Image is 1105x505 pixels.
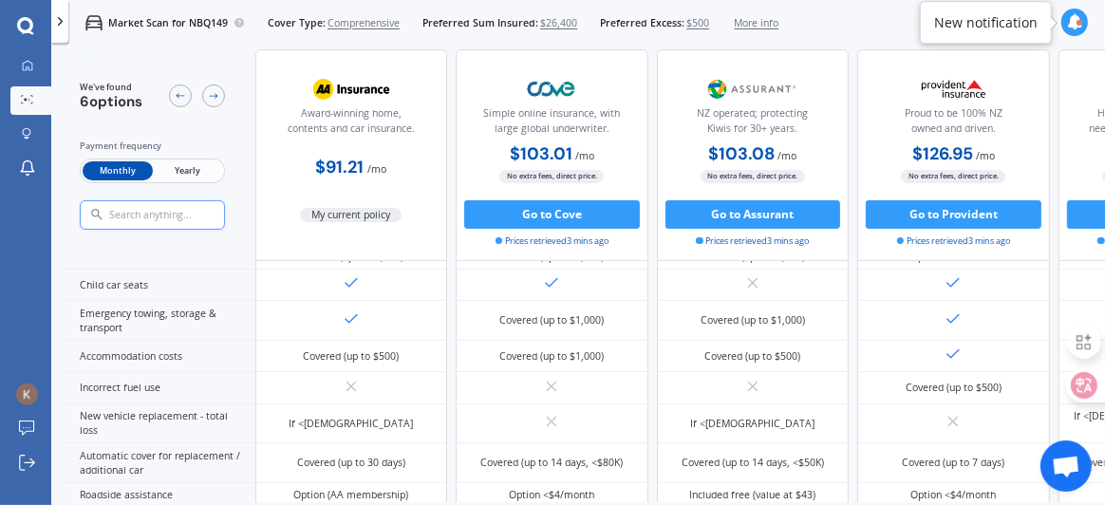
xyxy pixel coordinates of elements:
[480,456,623,470] div: Covered (up to 14 days, <$80K)
[696,234,810,248] span: Prices retrieved 3 mins ago
[63,341,255,373] div: Accommodation costs
[575,149,594,162] span: / mo
[689,488,815,502] div: Included free (value at $43)
[912,142,973,165] b: $126.95
[897,234,1011,248] span: Prices retrieved 3 mins ago
[80,81,142,94] span: We've found
[701,170,805,183] span: No extra fees, direct price.
[665,200,841,229] button: Go to Assurant
[63,443,255,483] div: Automatic cover for replacement / additional car
[902,456,1004,470] div: Covered (up to 7 days)
[499,313,604,327] div: Covered (up to $1,000)
[669,106,837,142] div: NZ operated; protecting Kiwis for 30+ years.
[600,16,684,30] span: Preferred Excess:
[901,170,1005,183] span: No extra fees, direct price.
[705,71,799,106] img: Assurant.png
[509,488,594,502] div: Option <$4/month
[303,349,399,364] div: Covered (up to $500)
[108,16,228,30] p: Market Scan for NBQ149
[510,142,572,165] b: $103.01
[268,16,326,30] span: Cover Type:
[866,200,1041,229] button: Go to Provident
[289,417,413,431] div: If <[DEMOGRAPHIC_DATA]
[63,301,255,341] div: Emergency towing, storage & transport
[108,209,253,222] input: Search anything...
[16,383,38,405] img: ACg8ocKjZGxYS3xYkWPqQEYgYjUk9_Vm2sn-zSQsdVw4QjO8Zd0FuQ=s96-c
[464,200,640,229] button: Go to Cove
[690,417,815,431] div: If <[DEMOGRAPHIC_DATA]
[422,16,538,30] span: Preferred Sum Insured:
[499,349,604,364] div: Covered (up to $1,000)
[704,349,800,364] div: Covered (up to $500)
[300,208,402,222] span: My current policy
[468,106,636,142] div: Simple online insurance, with large global underwriter.
[63,270,255,302] div: Child car seats
[85,14,103,31] img: car.f15378c7a67c060ca3f3.svg
[701,313,805,327] div: Covered (up to $1,000)
[976,149,995,162] span: / mo
[734,16,778,30] span: More info
[907,71,1001,106] img: Provident.png
[153,161,222,180] span: Yearly
[304,71,398,106] img: AA.webp
[367,162,386,176] span: / mo
[870,106,1038,142] div: Proud to be 100% NZ owned and driven.
[63,404,255,444] div: New vehicle replacement - total loss
[315,156,364,178] b: $91.21
[686,16,709,30] span: $500
[496,234,609,248] span: Prices retrieved 3 mins ago
[934,13,1038,32] div: New notification
[499,170,604,183] span: No extra fees, direct price.
[80,92,142,111] span: 6 options
[268,106,436,142] div: Award-winning home, contents and car insurance.
[83,161,152,180] span: Monthly
[293,488,408,502] div: Option (AA membership)
[906,381,1002,395] div: Covered (up to $500)
[682,456,824,470] div: Covered (up to 14 days, <$50K)
[328,16,400,30] span: Comprehensive
[63,372,255,404] div: Incorrect fuel use
[910,488,996,502] div: Option <$4/month
[297,456,405,470] div: Covered (up to 30 days)
[505,71,599,106] img: Cove.webp
[540,16,577,30] span: $26,400
[708,142,775,165] b: $103.08
[1040,440,1092,492] div: Open chat
[777,149,796,162] span: / mo
[80,139,225,153] div: Payment frequency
